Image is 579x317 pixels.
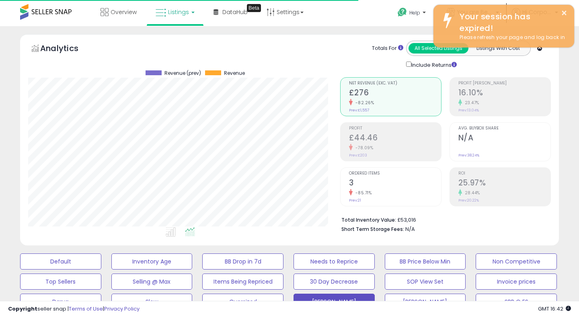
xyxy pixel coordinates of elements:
button: Top Sellers [20,274,101,290]
div: Totals For [372,45,403,52]
h2: 25.97% [458,178,550,189]
small: Prev: 20.22% [458,198,479,203]
a: Help [391,1,434,26]
span: Profit [PERSON_NAME] [458,81,550,86]
button: Needs to Reprice [294,253,375,270]
button: Invoice prices [476,274,557,290]
h5: Analytics [40,43,94,56]
button: [PERSON_NAME] [294,294,375,310]
small: Prev: 13.04% [458,108,479,113]
button: Default [20,253,101,270]
small: Prev: 38.24% [458,153,479,158]
button: SPP Q ES [476,294,557,310]
div: Please refresh your page and log back in [454,34,568,41]
b: Total Inventory Value: [341,216,396,223]
li: £53,016 [341,214,545,224]
span: Profit [349,126,441,131]
button: 30 Day Decrease [294,274,375,290]
span: 2025-09-7 16:42 GMT [538,305,571,313]
small: -85.71% [353,190,372,196]
small: Prev: 21 [349,198,361,203]
a: Privacy Policy [104,305,140,313]
span: Revenue (prev) [164,70,201,76]
div: Tooltip anchor [247,4,261,12]
small: -82.26% [353,100,374,106]
span: Revenue [224,70,245,76]
small: Prev: £1,557 [349,108,369,113]
h2: N/A [458,133,550,144]
div: Include Returns [400,60,466,69]
button: [PERSON_NAME] [385,294,466,310]
span: N/A [405,225,415,233]
span: ROI [458,171,550,176]
button: × [561,8,567,18]
button: Inventory Age [111,253,193,270]
span: Ordered Items [349,171,441,176]
span: Listings [168,8,189,16]
h2: £44.46 [349,133,441,144]
button: BB Price Below Min [385,253,466,270]
small: -78.09% [353,145,374,151]
small: Prev: £203 [349,153,367,158]
button: All Selected Listings [409,43,468,54]
div: Your session has expired! [454,11,568,34]
a: Terms of Use [69,305,103,313]
button: SOP View Set [385,274,466,290]
button: Selling @ Max [111,274,193,290]
h2: 16.10% [458,88,550,99]
b: Short Term Storage Fees: [341,226,404,233]
button: Non Competitive [476,253,557,270]
span: Avg. Buybox Share [458,126,550,131]
div: seller snap | | [8,305,140,313]
h2: £276 [349,88,441,99]
button: Darya [20,294,101,310]
button: Oversized [202,294,283,310]
i: Get Help [397,7,407,17]
button: Items Being Repriced [202,274,283,290]
span: Net Revenue (Exc. VAT) [349,81,441,86]
small: 28.44% [462,190,480,196]
strong: Copyright [8,305,37,313]
span: Help [409,9,420,16]
h2: 3 [349,178,441,189]
button: Listings With Cost [468,43,528,54]
span: Overview [111,8,137,16]
span: DataHub [222,8,248,16]
button: Slow [111,294,193,310]
button: BB Drop in 7d [202,253,283,270]
small: 23.47% [462,100,479,106]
